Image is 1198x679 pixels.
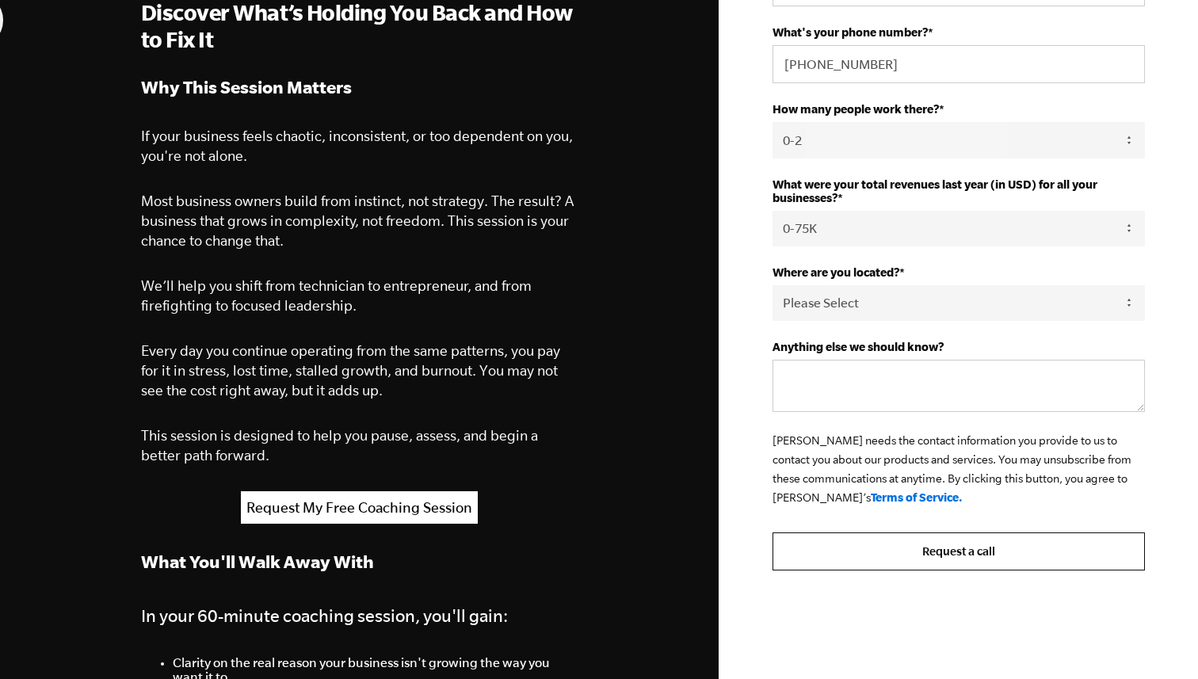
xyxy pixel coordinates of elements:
input: Request a call [773,532,1145,570]
span: We’ll help you shift from technician to entrepreneur, and from firefighting to focused leadership. [141,277,532,314]
strong: Where are you located? [773,265,899,279]
p: [PERSON_NAME] needs the contact information you provide to us to contact you about our products a... [773,431,1145,507]
strong: What You'll Walk Away With [141,551,374,571]
strong: What were your total revenues last year (in USD) for all your businesses? [773,177,1097,204]
span: If your business feels chaotic, inconsistent, or too dependent on you, you're not alone. [141,128,573,164]
strong: What's your phone number? [773,25,928,39]
span: Most business owners build from instinct, not strategy. The result? A business that grows in comp... [141,193,574,249]
a: Terms of Service. [871,490,963,504]
h4: In your 60-minute coaching session, you'll gain: [141,601,578,630]
span: This session is designed to help you pause, assess, and begin a better path forward. [141,427,538,463]
iframe: Chat Widget [1119,603,1198,679]
span: Every day you continue operating from the same patterns, you pay for it in stress, lost time, sta... [141,342,560,399]
strong: How many people work there? [773,102,939,116]
strong: Why This Session Matters [141,77,352,97]
a: Request My Free Coaching Session [241,491,478,524]
strong: Anything else we should know? [773,340,944,353]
